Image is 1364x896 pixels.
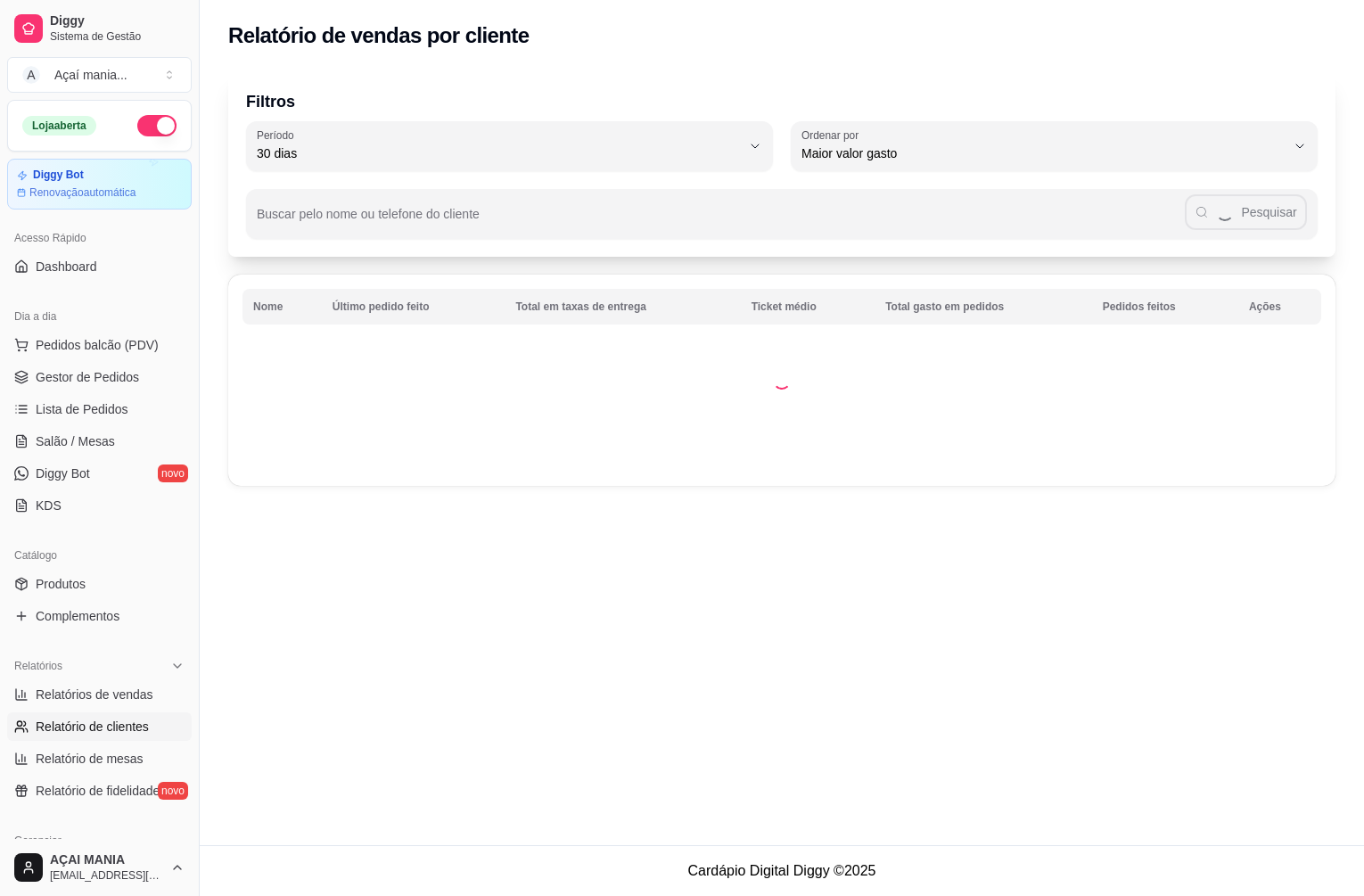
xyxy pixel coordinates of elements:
[7,491,192,520] a: KDS
[773,372,791,390] div: Loading
[228,21,530,50] h2: Relatório de vendas por cliente
[791,121,1318,171] button: Ordenar porMaior valor gasto
[200,845,1364,896] footer: Cardápio Digital Diggy © 2025
[36,368,139,386] span: Gestor de Pedidos
[22,66,40,84] span: A
[7,159,192,210] a: Diggy BotRenovaçãoautomática
[29,185,136,200] article: Renovação automática
[7,459,192,488] a: Diggy Botnovo
[246,89,1318,114] p: Filtros
[257,127,300,143] label: Período
[36,432,115,450] span: Salão / Mesas
[246,121,773,171] button: Período30 dias
[14,659,62,673] span: Relatórios
[137,115,177,136] button: Alterar Status
[7,427,192,456] a: Salão / Mesas
[36,575,86,593] span: Produtos
[54,66,127,84] div: Açaí mania ...
[7,252,192,281] a: Dashboard
[7,541,192,570] div: Catálogo
[36,750,144,768] span: Relatório de mesas
[36,686,153,703] span: Relatórios de vendas
[7,224,192,252] div: Acesso Rápido
[50,13,185,29] span: Diggy
[7,363,192,391] a: Gestor de Pedidos
[257,144,741,162] span: 30 dias
[7,777,192,805] a: Relatório de fidelidadenovo
[50,852,163,868] span: AÇAI MANIA
[36,400,128,418] span: Lista de Pedidos
[36,497,62,514] span: KDS
[7,744,192,773] a: Relatório de mesas
[7,395,192,423] a: Lista de Pedidos
[36,464,90,482] span: Diggy Bot
[801,144,1286,162] span: Maior valor gasto
[7,712,192,741] a: Relatório de clientes
[7,680,192,709] a: Relatórios de vendas
[36,607,119,625] span: Complementos
[50,868,163,883] span: [EMAIL_ADDRESS][DOMAIN_NAME]
[7,7,192,50] a: DiggySistema de Gestão
[22,116,96,136] div: Loja aberta
[36,258,97,275] span: Dashboard
[36,718,149,736] span: Relatório de clientes
[36,336,159,354] span: Pedidos balcão (PDV)
[7,57,192,93] button: Select a team
[801,127,865,143] label: Ordenar por
[7,331,192,359] button: Pedidos balcão (PDV)
[7,846,192,889] button: AÇAI MANIA[EMAIL_ADDRESS][DOMAIN_NAME]
[257,212,1185,230] input: Buscar pelo nome ou telefone do cliente
[33,169,84,182] article: Diggy Bot
[7,302,192,331] div: Dia a dia
[7,602,192,630] a: Complementos
[7,826,192,855] div: Gerenciar
[36,782,160,800] span: Relatório de fidelidade
[50,29,185,44] span: Sistema de Gestão
[7,570,192,598] a: Produtos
